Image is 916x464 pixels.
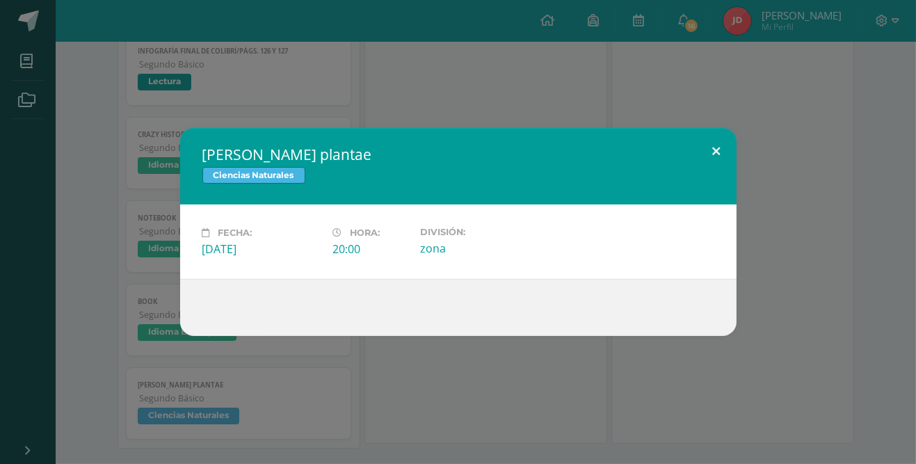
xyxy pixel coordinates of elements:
span: Fecha: [218,227,252,238]
span: Hora: [351,227,380,238]
div: zona [420,241,540,256]
span: Ciencias Naturales [202,167,305,184]
label: División: [420,227,540,237]
h2: [PERSON_NAME] plantae [202,145,714,164]
button: Close (Esc) [697,128,737,175]
div: 20:00 [333,241,409,257]
div: [DATE] [202,241,322,257]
